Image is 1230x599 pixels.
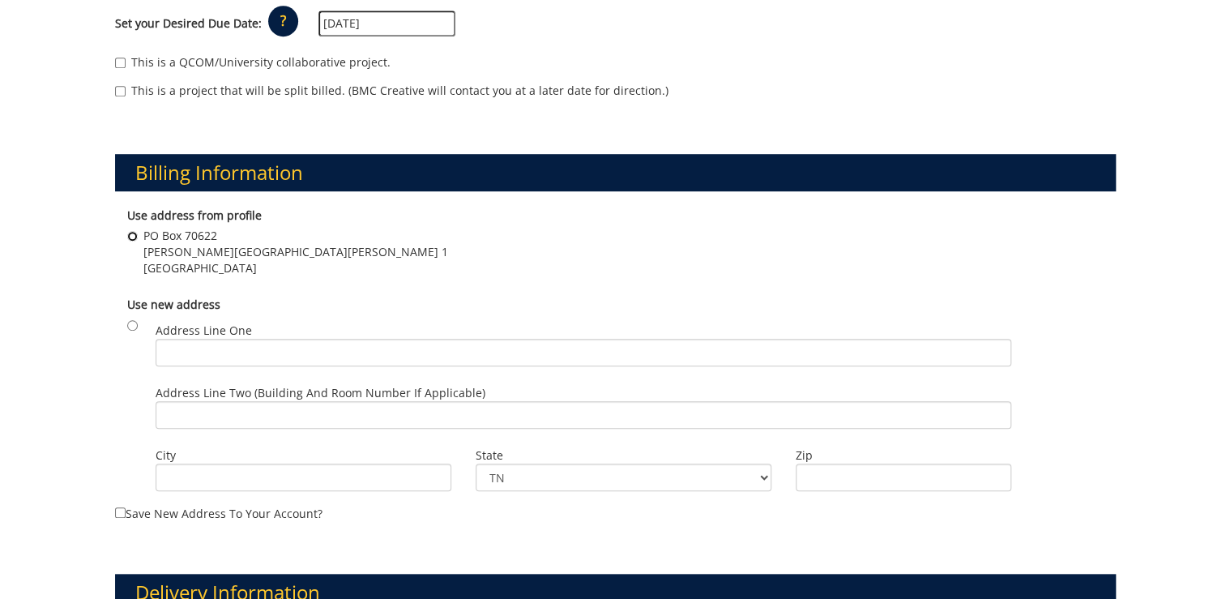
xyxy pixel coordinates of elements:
b: Use address from profile [127,208,262,223]
input: PO Box 70622 [PERSON_NAME][GEOGRAPHIC_DATA][PERSON_NAME] 1 [GEOGRAPHIC_DATA] [127,231,138,242]
span: [GEOGRAPHIC_DATA] [143,260,448,276]
p: ? [268,6,298,36]
h3: Billing Information [115,154,1116,191]
label: Zip [796,447,1011,464]
input: This is a project that will be split billed. (BMC Creative will contact you at a later date for d... [115,86,126,96]
input: Address Line One [156,339,1011,366]
input: Save new address to your account? [115,507,126,518]
b: Use new address [127,297,220,312]
input: This is a QCOM/University collaborative project. [115,58,126,68]
label: City [156,447,451,464]
label: This is a project that will be split billed. (BMC Creative will contact you at a later date for d... [115,83,668,99]
input: MM/DD/YYYY [318,11,455,36]
input: Address Line Two (Building and Room Number if applicable) [156,401,1011,429]
label: Address Line Two (Building and Room Number if applicable) [156,385,1011,429]
label: Set your Desired Due Date: [115,15,262,32]
label: This is a QCOM/University collaborative project. [115,54,391,71]
span: [PERSON_NAME][GEOGRAPHIC_DATA][PERSON_NAME] 1 [143,244,448,260]
label: Address Line One [156,323,1011,366]
input: City [156,464,451,491]
input: Zip [796,464,1011,491]
span: PO Box 70622 [143,228,448,244]
label: State [476,447,771,464]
